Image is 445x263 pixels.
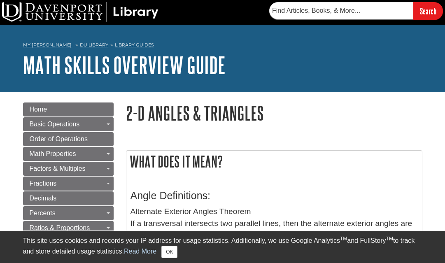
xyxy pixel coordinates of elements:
[23,206,114,220] a: Percents
[30,195,57,202] span: Decimals
[23,52,226,78] a: Math Skills Overview Guide
[30,150,76,157] span: Math Properties
[23,221,114,235] a: Ratios & Proportions
[23,102,114,116] a: Home
[30,180,57,187] span: Fractions
[30,121,80,128] span: Basic Operations
[30,106,47,113] span: Home
[386,236,393,242] sup: TM
[30,135,88,142] span: Order of Operations
[30,224,90,231] span: Ratios & Proportions
[80,42,108,48] a: DU Library
[23,40,422,53] nav: breadcrumb
[126,102,422,123] h1: 2-D Angles & Triangles
[23,177,114,191] a: Fractions
[30,165,86,172] span: Factors & Multiples
[23,42,72,49] a: My [PERSON_NAME]
[126,151,422,172] h2: What does it mean?
[2,2,158,22] img: DU Library
[23,147,114,161] a: Math Properties
[130,190,418,202] h3: Angle Definitions:
[23,117,114,131] a: Basic Operations
[115,42,154,48] a: Library Guides
[124,248,156,255] a: Read More
[23,132,114,146] a: Order of Operations
[23,191,114,205] a: Decimals
[340,236,347,242] sup: TM
[23,236,422,258] div: This site uses cookies and records your IP address for usage statistics. Additionally, we use Goo...
[269,2,443,20] form: Searches DU Library's articles, books, and more
[161,246,177,258] button: Close
[23,162,114,176] a: Factors & Multiples
[413,2,443,20] input: Search
[269,2,413,19] input: Find Articles, Books, & More...
[30,209,56,216] span: Percents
